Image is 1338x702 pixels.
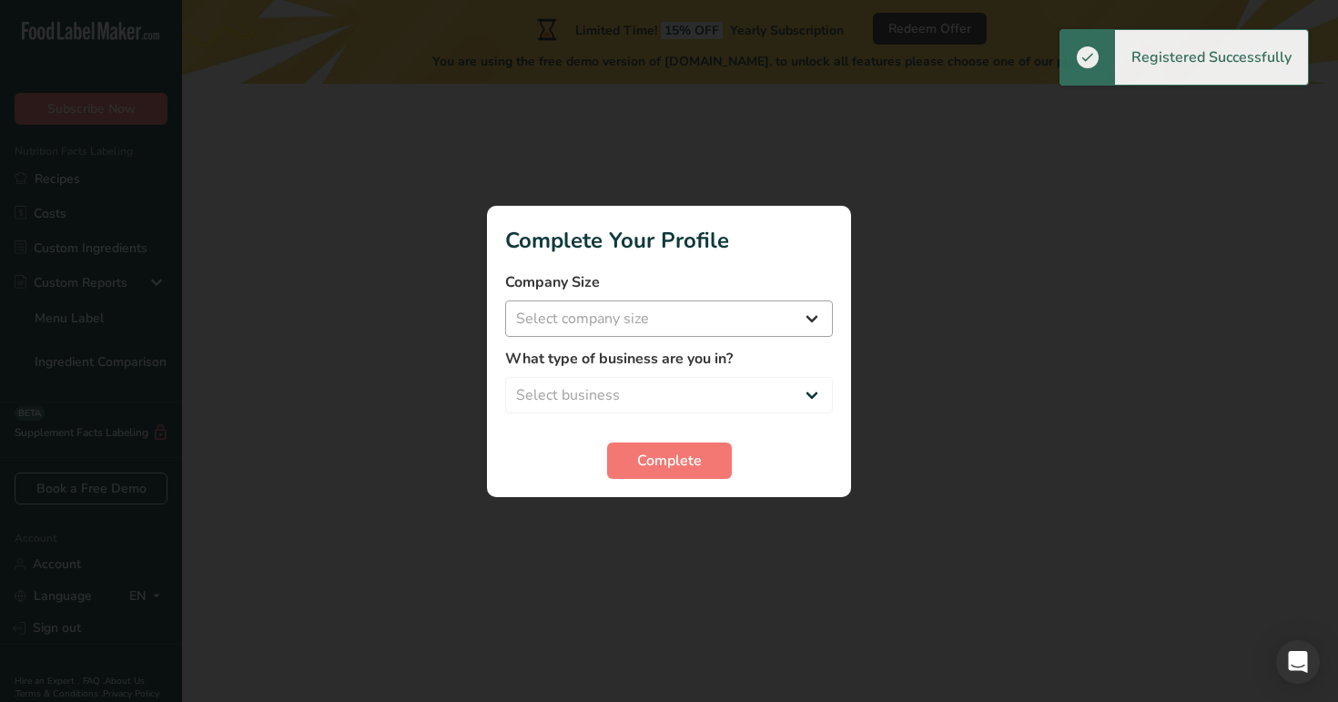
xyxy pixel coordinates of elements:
[1276,640,1320,684] div: Open Intercom Messenger
[505,348,833,370] label: What type of business are you in?
[607,443,732,479] button: Complete
[1115,30,1308,85] div: Registered Successfully
[637,450,702,472] span: Complete
[505,271,833,293] label: Company Size
[505,224,833,257] h1: Complete Your Profile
